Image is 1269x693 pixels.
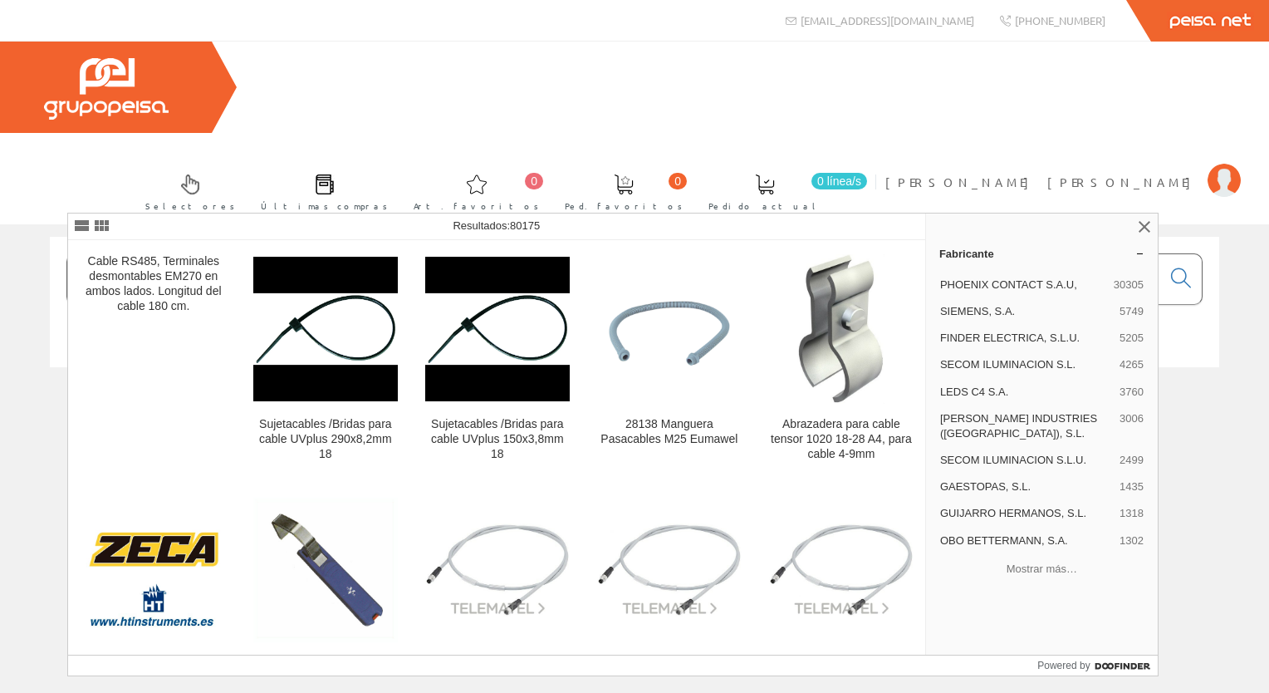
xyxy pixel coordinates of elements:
img: PELACABLES GIRATORIO VECTRA PARA CABLES DIAM. 8-28 mm [253,498,398,642]
span: 5749 [1120,304,1144,319]
a: Fabricante [926,240,1158,267]
span: [PERSON_NAME] [PERSON_NAME] [885,174,1199,190]
span: [PERSON_NAME] INDUSTRIES ([GEOGRAPHIC_DATA]), S.L. [940,411,1113,441]
span: 80175 [510,219,540,232]
div: © Grupo Peisa [50,388,1219,402]
span: 5205 [1120,331,1144,346]
span: GAESTOPAS, S.L. [940,479,1113,494]
span: FINDER ELECTRICA, S.L.U. [940,331,1113,346]
span: SIEMENS, S.A. [940,304,1113,319]
img: Sujetacables /Bridas para cable UVplus 290x8,2mm 18 [253,257,398,401]
span: SECOM ILUMINACION S.L. [940,357,1113,372]
img: Cable de potencia M8, cable PUR, conectorizado en ambos extremos con conector M8 y casquillo M8, 4 p [769,523,914,617]
img: Abrazadera para cable tensor 1020 18-28 A4, para cable 4-9mm [797,254,884,404]
span: GUIJARRO HERMANOS, S.L. [940,506,1113,521]
button: Mostrar más… [933,556,1151,583]
span: Resultados: [453,219,540,232]
a: Abrazadera para cable tensor 1020 18-28 A4, para cable 4-9mm Abrazadera para cable tensor 1020 18... [756,241,927,481]
img: Cable de potencia M8, cable PUR, conectorizado en ambos extremos con conector M8 y casquillo M8, 4 p [425,523,570,617]
span: LEDS C4 S.A. [940,385,1113,400]
span: SECOM ILUMINACION S.L.U. [940,453,1113,468]
img: 28138 Manguera Pasacables M25 Eumawel [597,275,742,382]
a: Powered by [1037,656,1158,676]
span: OBO BETTERMANN, S.A. [940,533,1113,548]
span: Ped. favoritos [565,198,683,214]
span: Powered by [1037,658,1090,673]
span: Pedido actual [708,198,821,214]
a: Sujetacables /Bridas para cable UVplus 290x8,2mm 18 Sujetacables /Bridas para cable UVplus 290x8,... [240,241,411,481]
span: PHOENIX CONTACT S.A.U, [940,278,1107,292]
span: 30305 [1114,278,1144,292]
a: Últimas compras [244,160,396,221]
a: [PERSON_NAME] [PERSON_NAME] [885,160,1241,176]
span: 0 línea/s [811,173,867,189]
span: Últimas compras [261,198,388,214]
div: Abrazadera para cable tensor 1020 18-28 A4, para cable 4-9mm [769,417,914,462]
span: 1435 [1120,479,1144,494]
span: [EMAIL_ADDRESS][DOMAIN_NAME] [801,13,974,27]
a: Cable RS485, Terminales desmontables EM270 en ambos lados. Longitud del cable 180 cm. [68,241,239,481]
span: 3006 [1120,411,1144,441]
span: 0 [669,173,687,189]
img: Sujetacables /Bridas para cable UVplus 150x3,8mm 18 [425,257,570,401]
div: 28138 Manguera Pasacables M25 Eumawel [597,417,742,447]
a: Sujetacables /Bridas para cable UVplus 150x3,8mm 18 Sujetacables /Bridas para cable UVplus 150x3,... [412,241,583,481]
img: Cable de potencia M8, cable PUR, conectorizado en ambos extremos con conector M8 y casquillo M8, 4 p [597,523,742,617]
span: [PHONE_NUMBER] [1015,13,1105,27]
img: Grupo Peisa [44,58,169,120]
span: 4265 [1120,357,1144,372]
span: 0 [525,173,543,189]
a: Selectores [129,160,243,221]
span: 1318 [1120,506,1144,521]
div: Sujetacables /Bridas para cable UVplus 290x8,2mm 18 [253,417,398,462]
span: 3760 [1120,385,1144,400]
span: Selectores [145,198,235,214]
img: 9801/RW - Delimitador enrollable automático de 8 metros con cinta roja-blanca [81,498,226,642]
div: Sujetacables /Bridas para cable UVplus 150x3,8mm 18 [425,417,570,462]
div: Cable RS485, Terminales desmontables EM270 en ambos lados. Longitud del cable 180 cm. [81,254,226,314]
a: 28138 Manguera Pasacables M25 Eumawel 28138 Manguera Pasacables M25 Eumawel [584,241,755,481]
span: 1302 [1120,533,1144,548]
span: Art. favoritos [414,198,539,214]
span: 2499 [1120,453,1144,468]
